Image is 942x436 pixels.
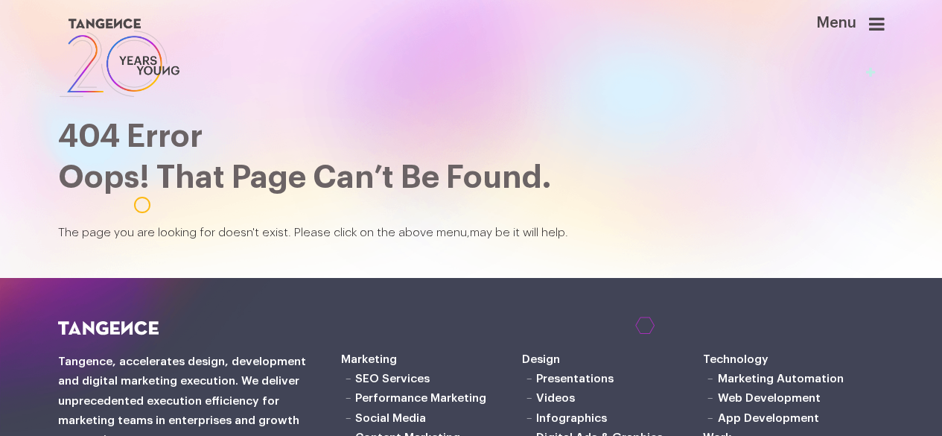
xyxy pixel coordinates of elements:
[536,373,614,385] a: Presentations
[58,15,182,101] img: logo SVG
[58,121,551,193] span: 404 Error Oops! That page can’t be found.
[536,392,575,404] a: Videos
[718,412,819,424] a: App Development
[718,392,821,404] a: Web Development
[355,412,426,424] a: Social Media
[522,350,703,369] h6: Design
[718,373,844,385] a: Marketing Automation
[341,350,522,369] h6: Marketing
[703,350,884,369] h6: Technology
[58,224,885,242] p: The page you are looking for doesn't exist. Please click on the above menu,may be it will help.
[536,412,607,424] a: Infographics
[355,392,486,404] a: Performance Marketing
[355,373,430,385] a: SEO Services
